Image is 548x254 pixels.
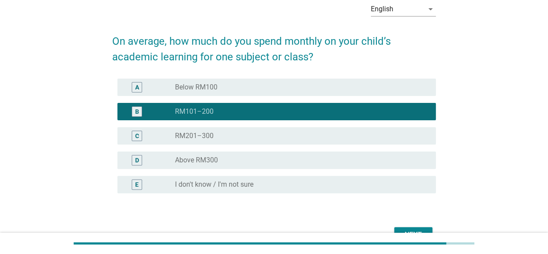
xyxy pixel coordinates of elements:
[135,82,139,92] div: A
[175,107,214,116] label: RM101–200
[175,132,214,140] label: RM201–300
[175,180,253,189] label: I don't know / I'm not sure
[135,180,139,189] div: E
[371,5,393,13] div: English
[425,4,436,14] i: arrow_drop_down
[135,107,139,116] div: B
[175,83,217,92] label: Below RM100
[401,230,425,240] div: Next
[175,156,218,165] label: Above RM300
[135,131,139,140] div: C
[135,155,139,165] div: D
[394,227,432,243] button: Next
[112,25,436,65] h2: On average, how much do you spend monthly on your child’s academic learning for one subject or cl...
